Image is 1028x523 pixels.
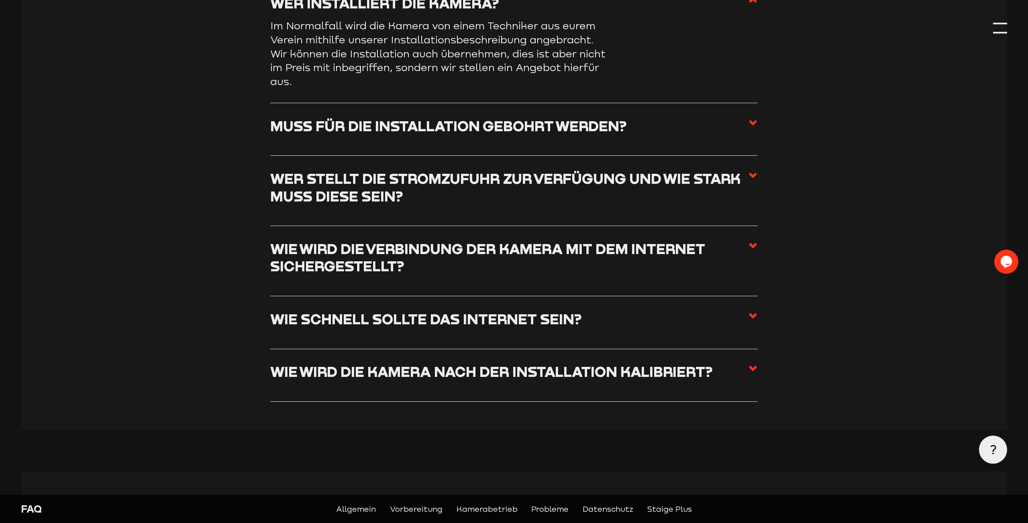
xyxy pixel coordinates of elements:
a: Datenschutz [583,503,633,515]
a: Allgemein [336,503,376,515]
iframe: chat widget [994,250,1020,274]
div: FAQ [21,502,259,516]
a: Kamerabetrieb [457,503,518,515]
a: Vorbereitung [390,503,443,515]
a: Staige Plus [647,503,692,515]
h3: Wie schnell sollte das Internet sein? [270,310,582,328]
h3: Muss für die Installation gebohrt werden? [270,117,627,135]
h3: Wie wird die Kamera nach der Installation kalibriert? [270,363,713,381]
h3: Wie wird die Verbindung der Kamera mit dem Internet sichergestellt? [270,240,749,275]
a: Probleme [531,503,569,515]
h3: Wer stellt die Stromzufuhr zur Verfügung und wie stark muss diese sein? [270,170,749,205]
span: Im Normalfall wird die Kamera von einem Techniker aus eurem Verein mithilfe unserer Installations... [270,20,606,87]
